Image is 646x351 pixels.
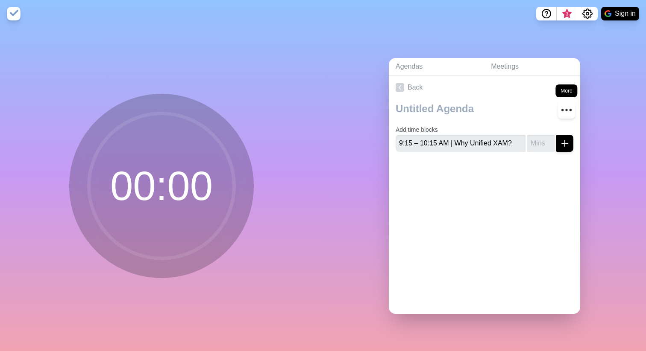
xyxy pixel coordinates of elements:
[396,126,438,133] label: Add time blocks
[564,11,570,17] span: 3
[605,10,611,17] img: google logo
[577,7,598,20] button: Settings
[558,102,575,119] button: More
[601,7,639,20] button: Sign in
[389,58,484,75] a: Agendas
[557,7,577,20] button: What’s new
[484,58,580,75] a: Meetings
[527,135,555,152] input: Mins
[389,75,580,99] a: Back
[396,135,526,152] input: Name
[536,7,557,20] button: Help
[7,7,21,20] img: timeblocks logo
